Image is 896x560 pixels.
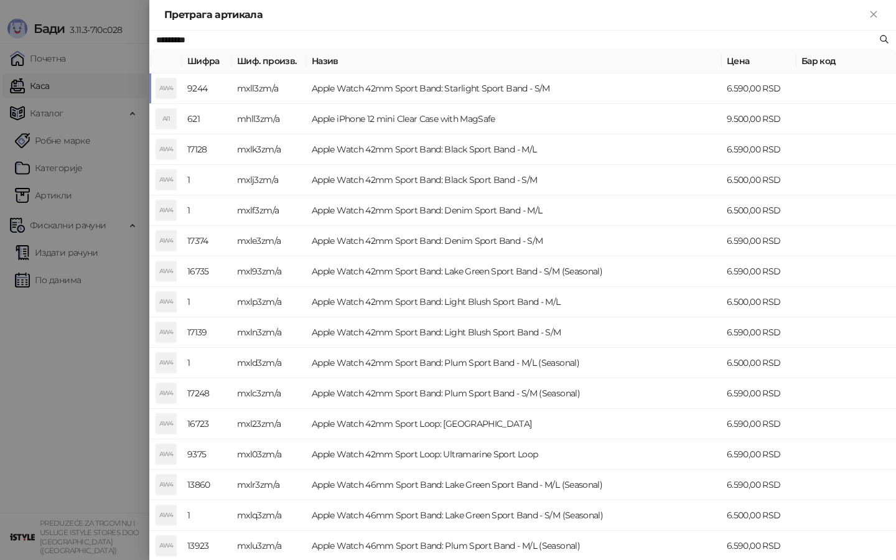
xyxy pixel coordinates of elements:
[307,470,722,500] td: Apple Watch 46mm Sport Band: Lake Green Sport Band - M/L (Seasonal)
[156,353,176,373] div: AW4
[722,470,796,500] td: 6.590,00 RSD
[232,500,307,531] td: mxlq3zm/a
[182,317,232,348] td: 17139
[722,73,796,104] td: 6.590,00 RSD
[307,378,722,409] td: Apple Watch 42mm Sport Band: Plum Sport Band - S/M (Seasonal)
[307,104,722,134] td: Apple iPhone 12 mini Clear Case with MagSafe
[722,256,796,287] td: 6.590,00 RSD
[182,470,232,500] td: 13860
[232,195,307,226] td: mxlf3zm/a
[307,256,722,287] td: Apple Watch 42mm Sport Band: Lake Green Sport Band - S/M (Seasonal)
[182,165,232,195] td: 1
[156,536,176,556] div: AW4
[232,226,307,256] td: mxle3zm/a
[182,348,232,378] td: 1
[156,170,176,190] div: AW4
[722,165,796,195] td: 6.500,00 RSD
[722,104,796,134] td: 9.500,00 RSD
[182,256,232,287] td: 16735
[156,414,176,434] div: AW4
[182,49,232,73] th: Шифра
[722,226,796,256] td: 6.590,00 RSD
[722,134,796,165] td: 6.590,00 RSD
[156,109,176,129] div: AI1
[722,49,796,73] th: Цена
[307,165,722,195] td: Apple Watch 42mm Sport Band: Black Sport Band - S/M
[232,378,307,409] td: mxlc3zm/a
[156,292,176,312] div: AW4
[156,383,176,403] div: AW4
[156,444,176,464] div: AW4
[232,317,307,348] td: mxln3zm/a
[307,287,722,317] td: Apple Watch 42mm Sport Band: Light Blush Sport Band - M/L
[232,439,307,470] td: mxl03zm/a
[156,261,176,281] div: AW4
[722,500,796,531] td: 6.500,00 RSD
[156,200,176,220] div: AW4
[156,322,176,342] div: AW4
[182,378,232,409] td: 17248
[307,439,722,470] td: Apple Watch 42mm Sport Loop: Ultramarine Sport Loop
[156,231,176,251] div: AW4
[182,439,232,470] td: 9375
[232,409,307,439] td: mxl23zm/a
[182,195,232,226] td: 1
[232,104,307,134] td: mhll3zm/a
[182,226,232,256] td: 17374
[307,49,722,73] th: Назив
[232,134,307,165] td: mxlk3zm/a
[232,165,307,195] td: mxlj3zm/a
[156,139,176,159] div: AW4
[156,475,176,495] div: AW4
[307,317,722,348] td: Apple Watch 42mm Sport Band: Light Blush Sport Band - S/M
[307,195,722,226] td: Apple Watch 42mm Sport Band: Denim Sport Band - M/L
[796,49,896,73] th: Бар код
[232,287,307,317] td: mxlp3zm/a
[182,73,232,104] td: 9244
[182,134,232,165] td: 17128
[156,78,176,98] div: AW4
[722,195,796,226] td: 6.500,00 RSD
[722,287,796,317] td: 6.500,00 RSD
[307,500,722,531] td: Apple Watch 46mm Sport Band: Lake Green Sport Band - S/M (Seasonal)
[164,7,866,22] div: Претрага артикала
[722,378,796,409] td: 6.590,00 RSD
[182,409,232,439] td: 16723
[182,104,232,134] td: 621
[722,348,796,378] td: 6.500,00 RSD
[232,73,307,104] td: mxll3zm/a
[307,409,722,439] td: Apple Watch 42mm Sport Loop: [GEOGRAPHIC_DATA]
[232,49,307,73] th: Шиф. произв.
[182,500,232,531] td: 1
[307,348,722,378] td: Apple Watch 42mm Sport Band: Plum Sport Band - M/L (Seasonal)
[722,409,796,439] td: 6.590,00 RSD
[156,505,176,525] div: AW4
[232,348,307,378] td: mxld3zm/a
[182,287,232,317] td: 1
[307,226,722,256] td: Apple Watch 42mm Sport Band: Denim Sport Band - S/M
[722,317,796,348] td: 6.590,00 RSD
[307,73,722,104] td: Apple Watch 42mm Sport Band: Starlight Sport Band - S/M
[232,470,307,500] td: mxlr3zm/a
[722,439,796,470] td: 6.590,00 RSD
[232,256,307,287] td: mxl93zm/a
[307,134,722,165] td: Apple Watch 42mm Sport Band: Black Sport Band - M/L
[866,7,881,22] button: Close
